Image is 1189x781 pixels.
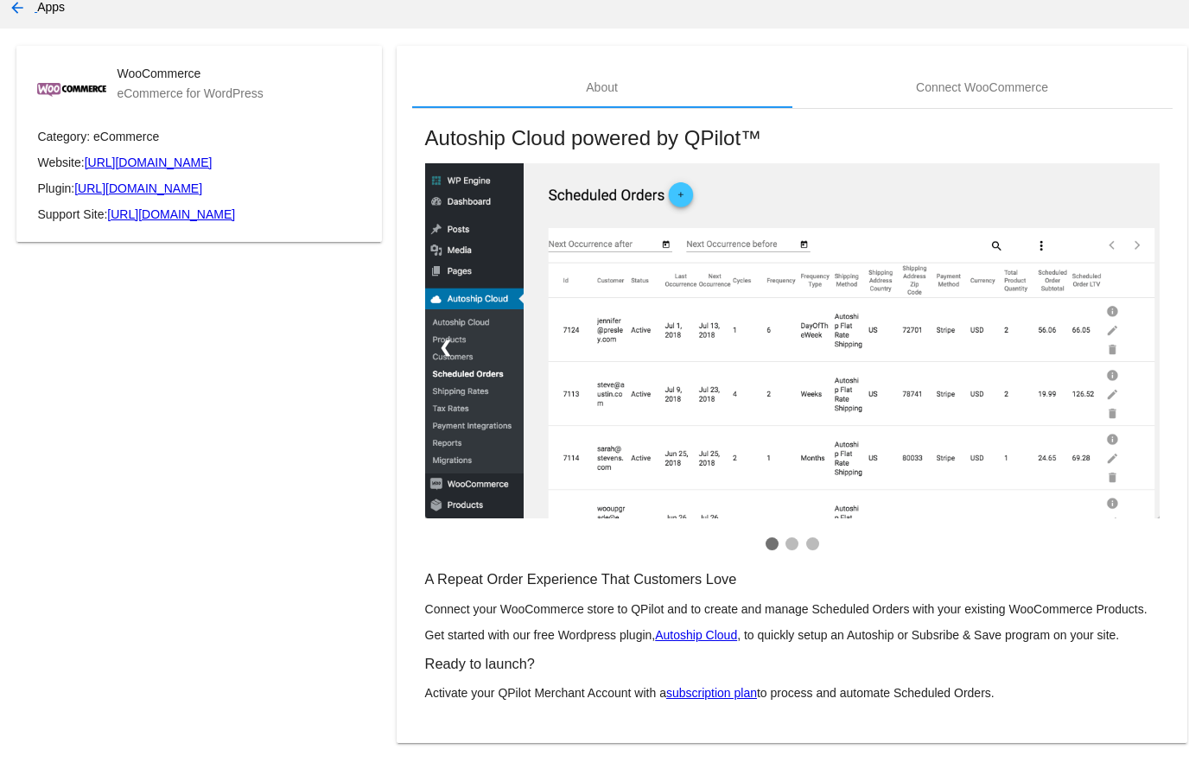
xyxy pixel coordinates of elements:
p: Get started with our free Wordpress plugin, , to quickly setup an Autoship or Subsribe & Save pro... [425,628,1160,642]
mat-card-subtitle: eCommerce for WordPress [117,86,263,100]
p: Support Site: [37,207,361,221]
a: subscription plan [666,686,757,700]
img: 45327e7e-6d80-471c-b996-4055995bf388 [425,163,1160,518]
mat-card-title: WooCommerce [117,67,263,80]
p: Activate your QPilot Merchant Account with a to process and automate Scheduled Orders. [425,686,1160,700]
a: [URL][DOMAIN_NAME] [85,156,213,169]
mat-card-title: Autoship Cloud powered by QPilot™ [425,126,1160,150]
p: Category: eCommerce [37,130,361,143]
div: Connect WooCommerce [916,80,1048,94]
h3: Ready to launch? [425,656,1160,672]
a: Autoship Cloud [655,628,737,642]
a: ❯ [1119,324,1160,371]
a: ❮ [425,324,466,371]
a: [URL][DOMAIN_NAME] [74,181,202,195]
h3: A Repeat Order Experience That Customers Love [425,571,1160,587]
p: Plugin: [37,181,361,195]
a: [URL][DOMAIN_NAME] [107,207,235,221]
p: Website: [37,156,361,169]
p: Connect your WooCommerce store to QPilot and to create and manage Scheduled Orders with your exis... [425,602,1160,616]
img: cb168c88-e879-4cc9-8509-7920f572d3b5 [37,83,106,97]
div: About [586,80,618,94]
